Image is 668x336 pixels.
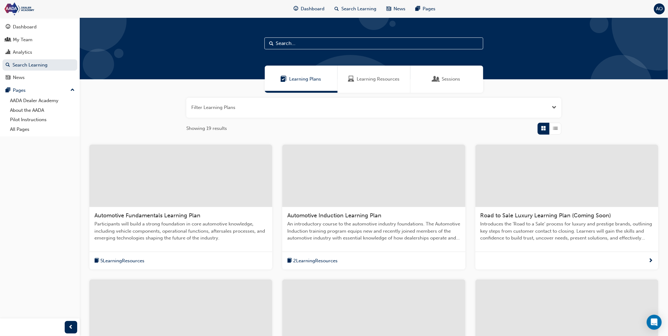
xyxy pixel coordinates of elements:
a: Learning PlansLearning Plans [265,66,338,93]
a: search-iconSearch Learning [329,2,381,15]
span: News [394,5,405,12]
div: Dashboard [13,23,37,31]
span: Learning Resources [357,76,399,83]
span: Search [269,40,274,47]
span: Automotive Induction Learning Plan [287,212,381,219]
span: Sessions [442,76,460,83]
span: Participants will build a strong foundation in core automotive knowledge, including vehicle compo... [94,220,267,242]
a: pages-iconPages [410,2,440,15]
span: Learning Resources [348,76,354,83]
button: Pages [3,85,77,96]
span: Road to Sale Luxury Learning Plan (Coming Soon) [480,212,611,219]
div: Pages [13,87,26,94]
span: 5 Learning Resources [100,257,144,264]
span: Dashboard [301,5,324,12]
span: chart-icon [6,50,10,55]
a: guage-iconDashboard [289,2,329,15]
a: Analytics [3,47,77,58]
span: news-icon [6,75,10,81]
span: up-icon [70,86,75,94]
a: News [3,72,77,83]
a: Learning ResourcesLearning Resources [338,66,410,93]
div: News [13,74,25,81]
span: guage-icon [294,5,298,13]
span: List [553,125,558,132]
a: About the AADA [8,106,77,115]
span: AO [656,5,663,12]
img: Trak [3,2,75,16]
span: search-icon [6,62,10,68]
span: people-icon [6,37,10,43]
a: Automotive Fundamentals Learning PlanParticipants will build a strong foundation in core automoti... [89,145,272,270]
span: Automotive Fundamentals Learning Plan [94,212,200,219]
span: Learning Plans [281,76,287,83]
a: My Team [3,34,77,46]
div: My Team [13,36,33,43]
button: Open the filter [552,104,556,111]
span: Sessions [433,76,439,83]
button: AO [654,3,665,14]
a: SessionsSessions [410,66,483,93]
a: Automotive Induction Learning PlanAn introductory course to the automotive industry foundations. ... [282,145,465,270]
span: book-icon [287,257,292,265]
input: Search... [264,37,483,49]
button: DashboardMy TeamAnalyticsSearch LearningNews [3,20,77,85]
a: Pilot Instructions [8,115,77,125]
span: prev-icon [69,324,73,331]
span: guage-icon [6,24,10,30]
span: next-icon [649,257,653,265]
span: search-icon [334,5,339,13]
div: Analytics [13,49,32,56]
a: Search Learning [3,59,77,71]
span: Showing 19 results [186,125,227,132]
a: Dashboard [3,21,77,33]
a: AADA Dealer Academy [8,96,77,106]
div: Open Intercom Messenger [647,315,662,330]
button: book-icon2LearningResources [287,257,338,265]
button: book-icon5LearningResources [94,257,144,265]
a: All Pages [8,125,77,134]
span: Learning Plans [289,76,321,83]
span: book-icon [94,257,99,265]
a: Road to Sale Luxury Learning Plan (Coming Soon)Introduces the ‘Road to a Sale’ process for luxury... [475,145,658,270]
span: Pages [423,5,435,12]
span: news-icon [386,5,391,13]
span: pages-icon [6,88,10,93]
a: news-iconNews [381,2,410,15]
span: 2 Learning Resources [293,257,338,264]
span: An introductory course to the automotive industry foundations. The Automotive Induction training ... [287,220,460,242]
span: pages-icon [415,5,420,13]
span: Introduces the ‘Road to a Sale’ process for luxury and prestige brands, outlining key steps from ... [480,220,653,242]
span: Search Learning [341,5,376,12]
span: Grid [541,125,546,132]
